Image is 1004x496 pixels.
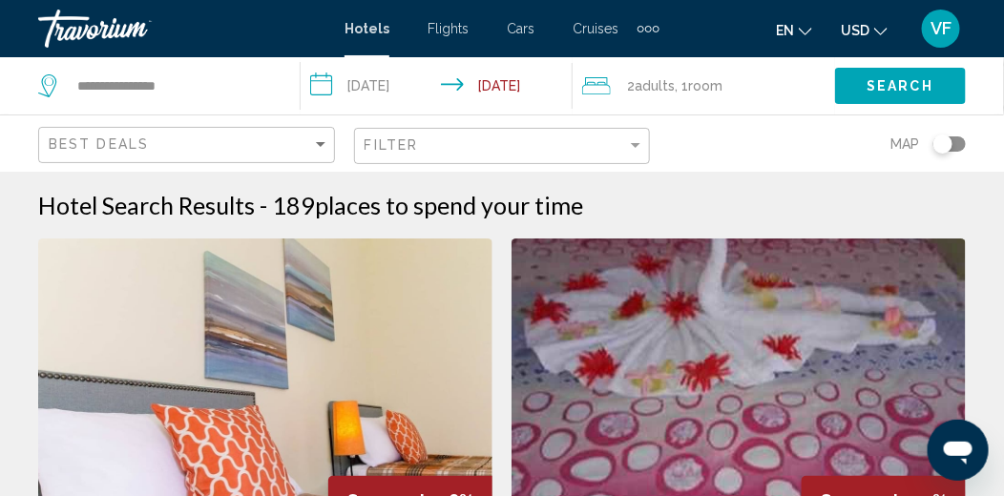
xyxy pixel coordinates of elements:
span: USD [841,23,869,38]
a: Flights [428,21,469,36]
span: Filter [365,137,419,153]
a: Travorium [38,10,325,48]
a: Cars [507,21,534,36]
h1: Hotel Search Results [38,191,255,219]
button: Check-in date: Sep 26, 2025 Check-out date: Sep 30, 2025 [301,57,573,114]
button: Filter [354,127,651,166]
button: User Menu [916,9,966,49]
span: Adults [636,78,676,93]
a: Cruises [573,21,618,36]
iframe: Button to launch messaging window [928,420,989,481]
span: - [260,191,267,219]
span: Search [867,79,933,94]
button: Travelers: 2 adults, 0 children [573,57,835,114]
span: 2 [628,72,676,99]
mat-select: Sort by [49,137,329,154]
span: Best Deals [49,136,149,152]
button: Change language [776,16,812,44]
span: Room [689,78,723,93]
button: Toggle map [919,135,966,153]
span: en [776,23,794,38]
span: Map [890,131,919,157]
h2: 189 [272,191,583,219]
button: Change currency [841,16,888,44]
button: Extra navigation items [638,13,659,44]
span: VF [931,19,952,38]
span: places to spend your time [315,191,583,219]
button: Search [835,68,966,103]
a: Hotels [345,21,389,36]
span: , 1 [676,72,723,99]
